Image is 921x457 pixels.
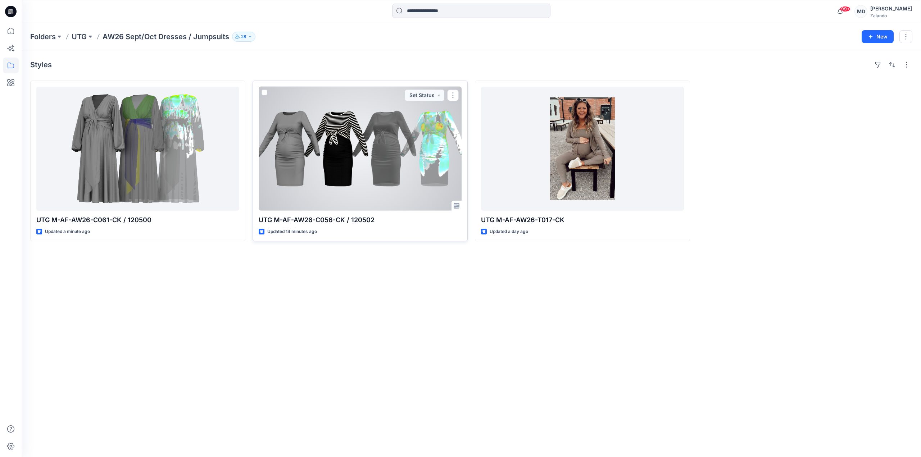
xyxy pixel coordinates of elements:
[36,215,239,225] p: UTG M-AF-AW26-C061-CK / 120500
[259,87,462,211] a: UTG M-AF-AW26-C056-CK / 120502
[854,5,867,18] div: MD
[870,13,912,18] div: Zalando
[490,228,528,236] p: Updated a day ago
[267,228,317,236] p: Updated 14 minutes ago
[481,87,684,211] a: UTG M-AF-AW26-T017-CK
[862,30,894,43] button: New
[30,60,52,69] h4: Styles
[840,6,850,12] span: 99+
[241,33,246,41] p: 28
[232,32,255,42] button: 28
[72,32,87,42] a: UTG
[45,228,90,236] p: Updated a minute ago
[481,215,684,225] p: UTG M-AF-AW26-T017-CK
[870,4,912,13] div: [PERSON_NAME]
[36,87,239,211] a: UTG M-AF-AW26-C061-CK / 120500
[259,215,462,225] p: UTG M-AF-AW26-C056-CK / 120502
[103,32,229,42] p: AW26 Sept/Oct Dresses / Jumpsuits
[30,32,56,42] a: Folders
